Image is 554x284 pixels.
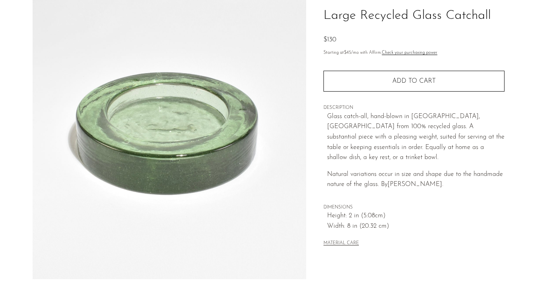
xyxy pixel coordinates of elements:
[323,49,505,57] p: Starting at /mo with Affirm.
[392,78,436,84] span: Add to cart
[344,51,351,55] span: $45
[323,104,505,112] span: DESCRIPTION
[323,241,359,247] button: MATERIAL CARE
[327,211,505,221] span: Height: 2 in (5.08cm)
[323,6,505,26] h1: Large Recycled Glass Catchall
[323,37,336,43] span: $130
[327,112,505,163] p: Glass catch-all, hand-blown in [GEOGRAPHIC_DATA], [GEOGRAPHIC_DATA] from 100% recycled glass. A s...
[323,204,505,211] span: DIMENSIONS
[327,171,503,188] span: Natural variations occur in size and shape due to the handmade nature of the glass. By [PERSON_NA...
[382,51,437,55] a: Check your purchasing power - Learn more about Affirm Financing (opens in modal)
[327,221,505,232] span: Width: 8 in (20.32 cm)
[323,71,505,92] button: Add to cart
